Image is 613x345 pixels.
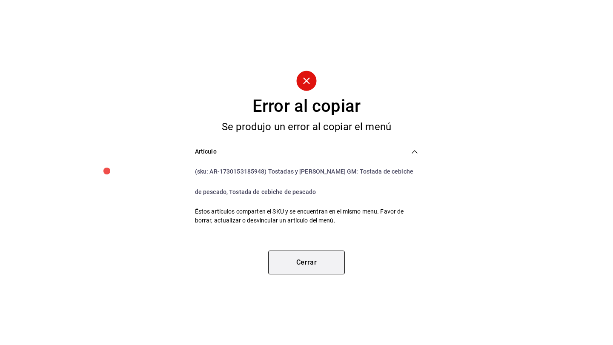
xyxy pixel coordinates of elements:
span: Éstos artículos comparten el SKU y se encuentran en el mismo menu. Favor de borrar, actualizar o ... [195,207,418,225]
div: Error al copiar [252,98,361,115]
div: Artículo [188,142,425,161]
div: Se produjo un error al copiar el menú [188,122,425,132]
span: Artículo [195,147,412,156]
span: (sku: AR-1730153185948) Tostadas y [PERSON_NAME] GM: Tostada de cebiche de pescado, Tostada de ce... [195,168,413,195]
button: Cerrar [268,251,345,274]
